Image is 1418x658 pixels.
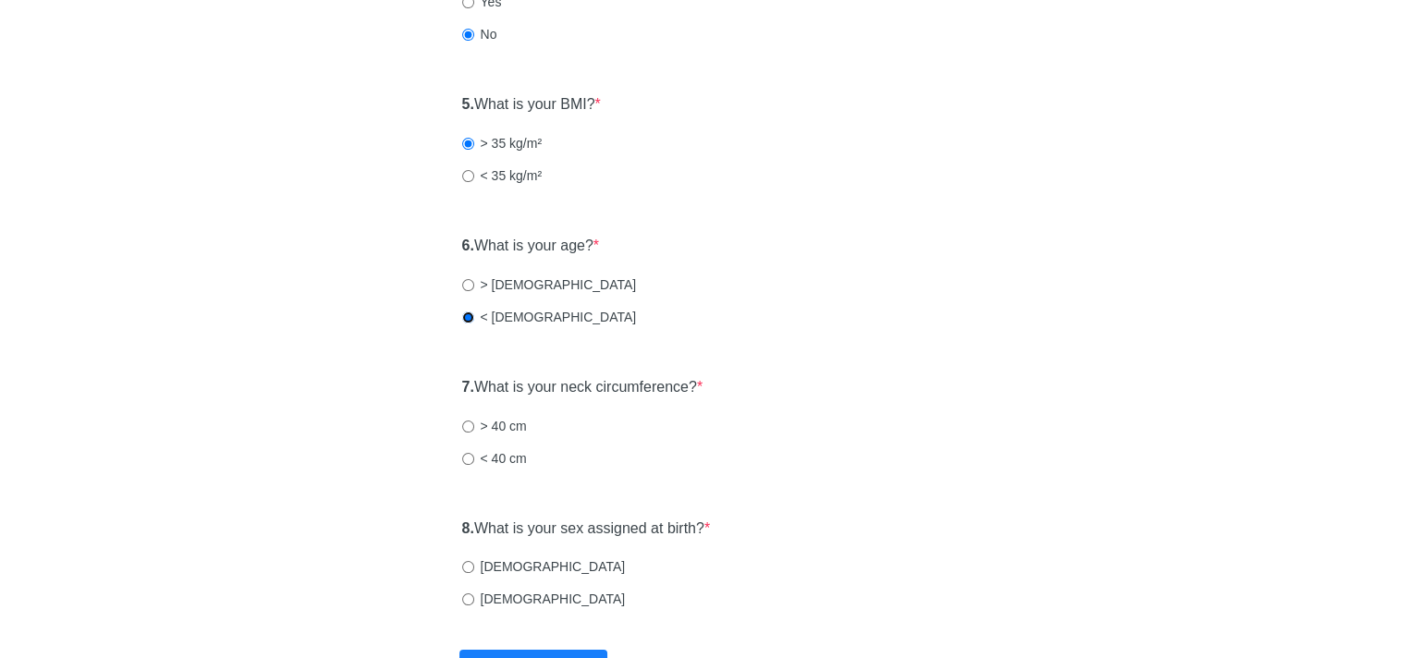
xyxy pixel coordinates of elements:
[462,238,474,253] strong: 6.
[462,94,601,116] label: What is your BMI?
[462,279,474,291] input: > [DEMOGRAPHIC_DATA]
[462,138,474,150] input: > 35 kg/m²
[462,453,474,465] input: < 40 cm
[462,134,543,152] label: > 35 kg/m²
[462,518,711,540] label: What is your sex assigned at birth?
[462,25,497,43] label: No
[462,311,474,323] input: < [DEMOGRAPHIC_DATA]
[462,557,626,576] label: [DEMOGRAPHIC_DATA]
[462,275,637,294] label: > [DEMOGRAPHIC_DATA]
[462,420,474,433] input: > 40 cm
[462,590,626,608] label: [DEMOGRAPHIC_DATA]
[462,520,474,536] strong: 8.
[462,593,474,605] input: [DEMOGRAPHIC_DATA]
[462,236,600,257] label: What is your age?
[462,308,637,326] label: < [DEMOGRAPHIC_DATA]
[462,96,474,112] strong: 5.
[462,377,703,398] label: What is your neck circumference?
[462,379,474,395] strong: 7.
[462,29,474,41] input: No
[462,170,474,182] input: < 35 kg/m²
[462,166,543,185] label: < 35 kg/m²
[462,561,474,573] input: [DEMOGRAPHIC_DATA]
[462,449,527,468] label: < 40 cm
[462,417,527,435] label: > 40 cm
